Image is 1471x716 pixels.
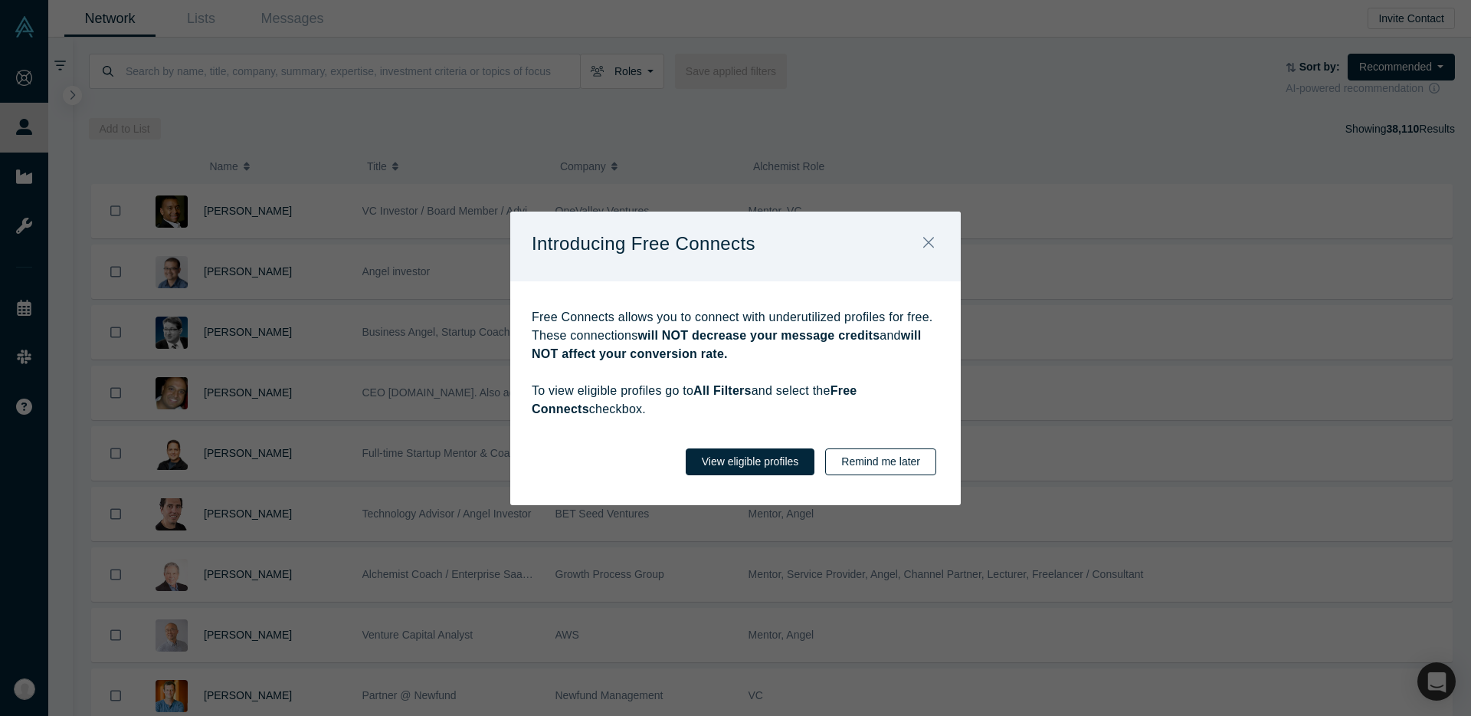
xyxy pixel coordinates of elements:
strong: All Filters [693,384,752,397]
button: Remind me later [825,448,936,475]
button: Close [912,228,945,261]
p: Free Connects allows you to connect with underutilized profiles for free. These connections and T... [532,308,939,419]
strong: Free Connects [532,384,857,415]
strong: will NOT decrease your message credits [637,329,880,342]
p: Introducing Free Connects [532,228,755,260]
strong: will NOT affect your conversion rate. [532,329,922,360]
button: View eligible profiles [686,448,815,475]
